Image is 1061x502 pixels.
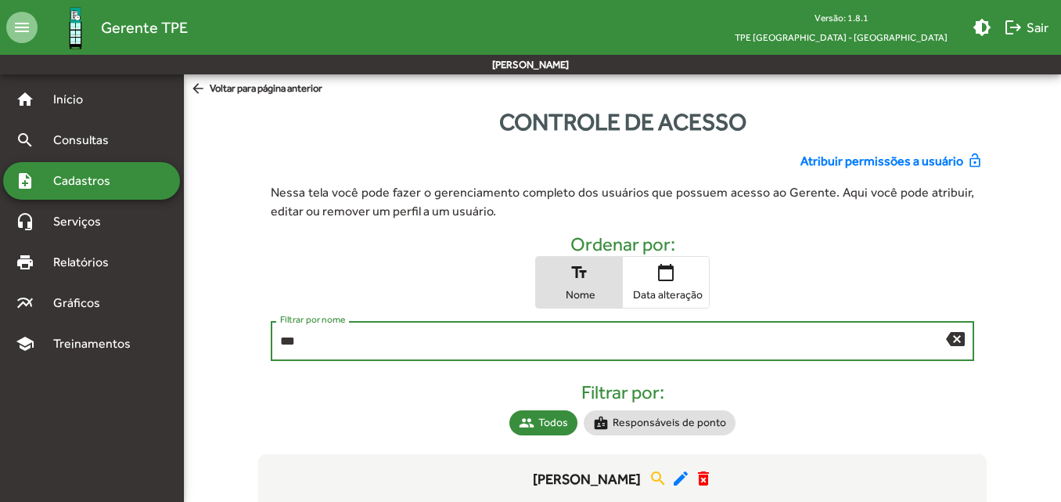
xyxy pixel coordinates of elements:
span: TPE [GEOGRAPHIC_DATA] - [GEOGRAPHIC_DATA] [722,27,960,47]
a: Gerente TPE [38,2,188,53]
mat-icon: headset_mic [16,212,34,231]
mat-icon: home [16,90,34,109]
mat-icon: print [16,253,34,272]
mat-icon: search [16,131,34,150]
mat-icon: edit [671,469,690,488]
span: Serviços [44,212,122,231]
button: Sair [998,13,1055,42]
mat-icon: calendar_today [656,263,675,282]
mat-icon: text_fields [570,263,588,282]
span: Relatórios [44,253,129,272]
span: Início [44,90,106,109]
span: Data alteração [627,287,705,302]
div: Nessa tela você pode fazer o gerenciamento completo dos usuários que possuem acesso ao Gerente. A... [271,183,973,221]
mat-icon: logout [1004,18,1023,37]
span: Nome [540,287,618,302]
span: Consultas [44,131,129,150]
mat-icon: lock_open [967,153,987,170]
mat-icon: school [16,334,34,353]
h4: Filtrar por: [581,381,664,404]
div: Versão: 1.8.1 [722,8,960,27]
mat-icon: delete_forever [694,469,713,488]
span: [PERSON_NAME] [533,468,641,489]
span: Gerente TPE [101,15,188,40]
mat-icon: badge [593,415,609,431]
button: Nome [536,257,622,308]
span: Voltar para página anterior [190,81,322,98]
span: Sair [1004,13,1048,42]
mat-icon: backspace [946,329,965,348]
mat-icon: multiline_chart [16,294,34,312]
mat-chip: Todos [509,410,577,435]
mat-icon: note_add [16,172,34,190]
mat-chip: Responsáveis de ponto [584,410,736,435]
div: Controle de acesso [184,104,1061,139]
mat-icon: search [649,469,667,488]
mat-icon: brightness_medium [973,18,991,37]
h4: Ordenar por: [570,233,675,256]
span: Atribuir permissões a usuário [800,152,963,171]
mat-icon: menu [6,12,38,43]
span: Cadastros [44,172,131,190]
span: Treinamentos [44,334,149,353]
button: Data alteração [623,257,709,308]
span: Gráficos [44,294,121,312]
img: Logo [50,2,101,53]
mat-icon: group [519,415,534,431]
mat-icon: arrow_back [190,81,210,98]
